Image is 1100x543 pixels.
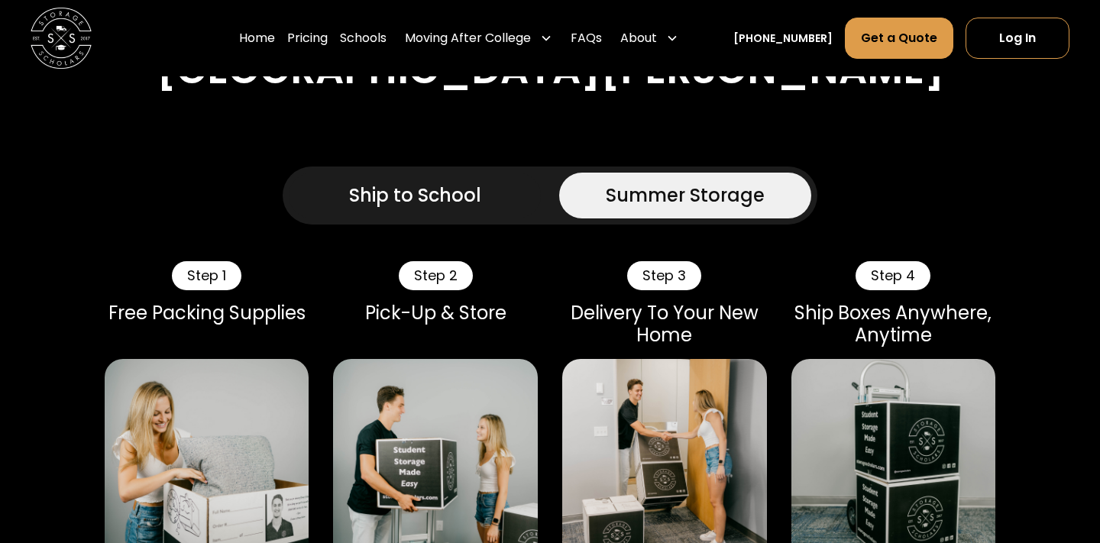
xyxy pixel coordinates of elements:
[966,18,1069,59] a: Log In
[157,46,944,93] h2: [GEOGRAPHIC_DATA][PERSON_NAME]
[105,302,309,325] div: Free Packing Supplies
[31,8,92,69] img: Storage Scholars main logo
[239,17,275,60] a: Home
[172,261,241,290] div: Step 1
[349,182,481,209] div: Ship to School
[845,18,953,59] a: Get a Quote
[614,17,684,60] div: About
[791,302,996,347] div: Ship Boxes Anywhere, Anytime
[287,17,328,60] a: Pricing
[562,302,767,347] div: Delivery To Your New Home
[340,17,387,60] a: Schools
[399,261,473,290] div: Step 2
[856,261,930,290] div: Step 4
[733,31,833,47] a: [PHONE_NUMBER]
[571,17,602,60] a: FAQs
[405,29,531,47] div: Moving After College
[627,261,701,290] div: Step 3
[399,17,558,60] div: Moving After College
[333,302,538,325] div: Pick-Up & Store
[620,29,657,47] div: About
[606,182,765,209] div: Summer Storage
